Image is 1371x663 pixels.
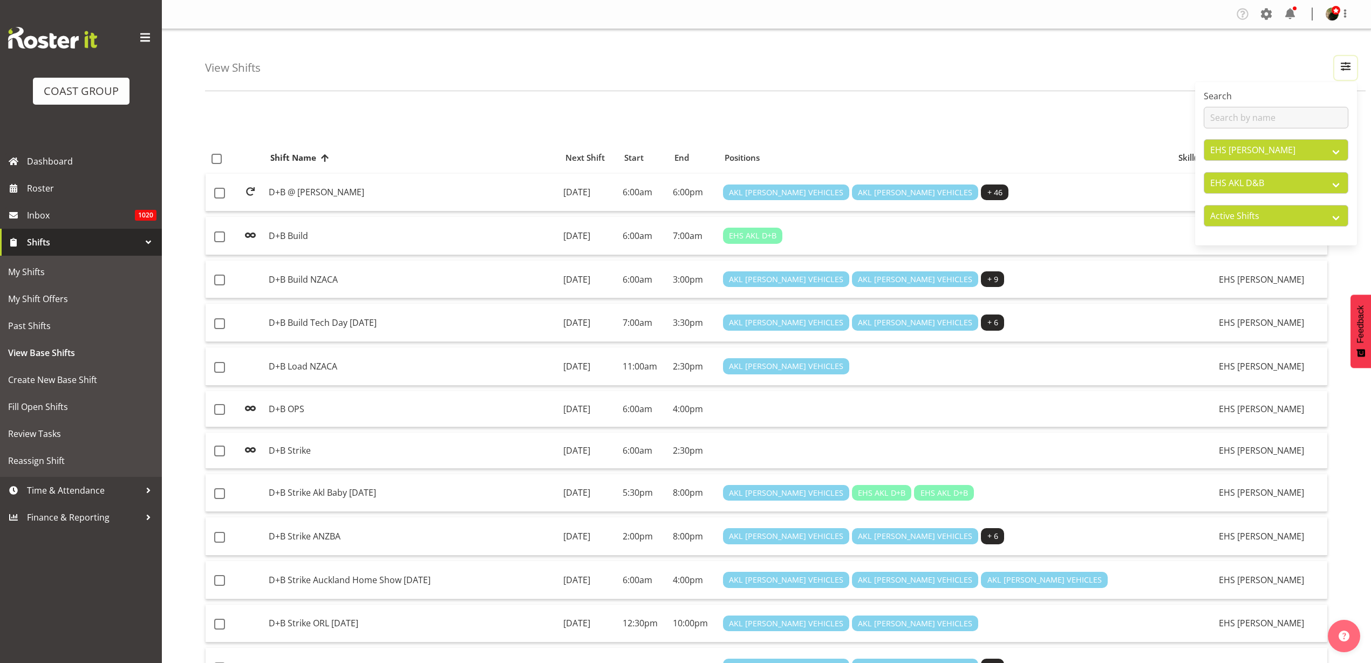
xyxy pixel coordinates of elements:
[669,304,719,342] td: 3:30pm
[565,152,605,164] span: Next Shift
[1334,56,1357,80] button: Filter Employees
[729,230,776,242] span: EHS AKL D+B
[669,433,719,469] td: 2:30pm
[858,487,905,499] span: EHS AKL D+B
[3,366,159,393] a: Create New Base Shift
[1204,90,1348,102] label: Search
[1219,617,1304,629] span: EHS [PERSON_NAME]
[27,234,140,250] span: Shifts
[618,474,669,512] td: 5:30pm
[3,393,159,420] a: Fill Open Shifts
[729,574,843,586] span: AKL [PERSON_NAME] VEHICLES
[669,561,719,599] td: 4:00pm
[264,605,559,643] td: D+B Strike ORL [DATE]
[559,391,618,427] td: [DATE]
[270,152,316,164] span: Shift Name
[135,210,156,221] span: 1020
[8,453,154,469] span: Reassign Shift
[618,561,669,599] td: 6:00am
[1339,631,1349,641] img: help-xxl-2.png
[559,347,618,386] td: [DATE]
[264,261,559,299] td: D+B Build NZACA
[729,618,843,630] span: AKL [PERSON_NAME] VEHICLES
[8,426,154,442] span: Review Tasks
[987,574,1102,586] span: AKL [PERSON_NAME] VEHICLES
[858,274,972,285] span: AKL [PERSON_NAME] VEHICLES
[3,447,159,474] a: Reassign Shift
[205,61,261,74] h4: View Shifts
[27,180,156,196] span: Roster
[858,574,972,586] span: AKL [PERSON_NAME] VEHICLES
[669,517,719,556] td: 8:00pm
[3,312,159,339] a: Past Shifts
[858,187,972,199] span: AKL [PERSON_NAME] VEHICLES
[3,258,159,285] a: My Shifts
[669,174,719,212] td: 6:00pm
[987,317,998,329] span: + 6
[674,152,689,164] span: End
[669,261,719,299] td: 3:00pm
[1219,360,1304,372] span: EHS [PERSON_NAME]
[1219,274,1304,285] span: EHS [PERSON_NAME]
[264,391,559,427] td: D+B OPS
[264,174,559,212] td: D+B @ [PERSON_NAME]
[1204,107,1348,128] input: Search by name
[264,561,559,599] td: D+B Strike Auckland Home Show [DATE]
[987,187,1002,199] span: + 46
[858,618,972,630] span: AKL [PERSON_NAME] VEHICLES
[729,317,843,329] span: AKL [PERSON_NAME] VEHICLES
[725,152,760,164] span: Positions
[559,517,618,556] td: [DATE]
[1219,530,1304,542] span: EHS [PERSON_NAME]
[669,347,719,386] td: 2:30pm
[669,474,719,512] td: 8:00pm
[559,561,618,599] td: [DATE]
[8,318,154,334] span: Past Shifts
[729,530,843,542] span: AKL [PERSON_NAME] VEHICLES
[264,217,559,255] td: D+B Build
[8,345,154,361] span: View Base Shifts
[618,304,669,342] td: 7:00am
[1356,305,1366,343] span: Feedback
[559,605,618,643] td: [DATE]
[264,474,559,512] td: D+B Strike Akl Baby [DATE]
[44,83,119,99] div: COAST GROUP
[8,27,97,49] img: Rosterit website logo
[1219,317,1304,329] span: EHS [PERSON_NAME]
[1219,403,1304,415] span: EHS [PERSON_NAME]
[858,530,972,542] span: AKL [PERSON_NAME] VEHICLES
[618,217,669,255] td: 6:00am
[1219,574,1304,586] span: EHS [PERSON_NAME]
[264,433,559,469] td: D+B Strike
[618,174,669,212] td: 6:00am
[618,517,669,556] td: 2:00pm
[8,264,154,280] span: My Shifts
[1350,295,1371,368] button: Feedback - Show survey
[858,317,972,329] span: AKL [PERSON_NAME] VEHICLES
[27,482,140,498] span: Time & Attendance
[27,509,140,525] span: Finance & Reporting
[920,487,968,499] span: EHS AKL D+B
[559,217,618,255] td: [DATE]
[559,261,618,299] td: [DATE]
[1326,8,1339,20] img: micah-hetrick73ebaf9e9aacd948a3fc464753b70555.png
[618,391,669,427] td: 6:00am
[27,153,156,169] span: Dashboard
[559,174,618,212] td: [DATE]
[729,274,843,285] span: AKL [PERSON_NAME] VEHICLES
[1219,487,1304,498] span: EHS [PERSON_NAME]
[624,152,644,164] span: Start
[8,291,154,307] span: My Shift Offers
[987,274,998,285] span: + 9
[729,487,843,499] span: AKL [PERSON_NAME] VEHICLES
[669,217,719,255] td: 7:00am
[559,474,618,512] td: [DATE]
[729,187,843,199] span: AKL [PERSON_NAME] VEHICLES
[669,391,719,427] td: 4:00pm
[27,207,135,223] span: Inbox
[264,517,559,556] td: D+B Strike ANZBA
[618,605,669,643] td: 12:30pm
[559,304,618,342] td: [DATE]
[3,285,159,312] a: My Shift Offers
[1178,152,1203,164] span: Skill(s)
